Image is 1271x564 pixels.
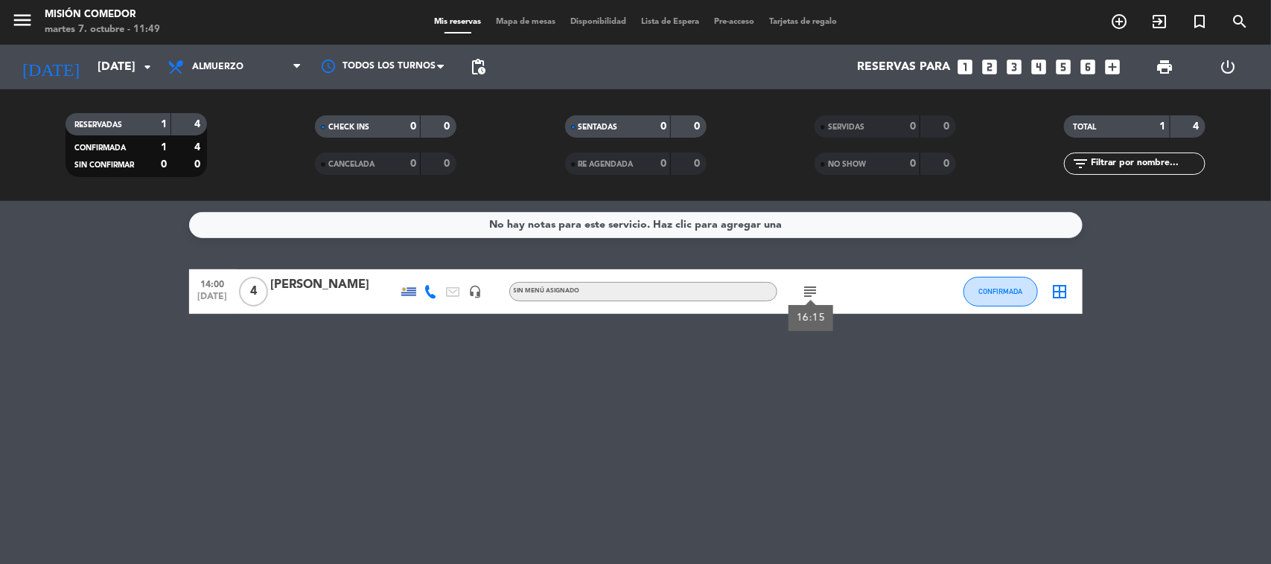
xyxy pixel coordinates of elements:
strong: 0 [445,121,453,132]
i: looks_3 [1005,57,1025,77]
input: Filtrar por nombre... [1089,156,1205,172]
i: arrow_drop_down [138,58,156,76]
i: looks_4 [1030,57,1049,77]
strong: 0 [660,121,666,132]
strong: 0 [943,121,952,132]
strong: 0 [694,121,703,132]
i: subject [802,283,820,301]
div: martes 7. octubre - 11:49 [45,22,160,37]
strong: 0 [910,158,916,169]
div: Misión Comedor [45,7,160,22]
span: CHECK INS [328,124,369,131]
i: filter_list [1071,155,1089,173]
i: search [1231,13,1249,31]
span: Almuerzo [192,62,243,72]
strong: 0 [910,121,916,132]
span: CONFIRMADA [978,287,1022,295]
span: Mapa de mesas [488,18,563,26]
span: Sin menú asignado [514,288,580,294]
span: RESERVADAS [74,121,122,129]
span: SIN CONFIRMAR [74,161,134,169]
span: SENTADAS [579,124,618,131]
i: turned_in_not [1191,13,1208,31]
button: CONFIRMADA [963,277,1038,307]
i: power_settings_new [1219,58,1237,76]
strong: 0 [943,158,952,169]
span: Lista de Espera [634,18,707,26]
span: print [1156,58,1173,76]
strong: 1 [1160,121,1166,132]
strong: 4 [194,142,203,153]
strong: 0 [694,158,703,169]
span: Pre-acceso [707,18,762,26]
i: exit_to_app [1150,13,1168,31]
span: CONFIRMADA [74,144,126,152]
span: TOTAL [1073,124,1096,131]
div: LOG OUT [1197,45,1260,89]
strong: 1 [161,142,167,153]
i: looks_6 [1079,57,1098,77]
i: menu [11,9,34,31]
span: Tarjetas de regalo [762,18,844,26]
strong: 4 [194,119,203,129]
span: Disponibilidad [563,18,634,26]
strong: 1 [161,119,167,129]
strong: 0 [194,159,203,170]
span: CANCELADA [328,161,375,168]
i: border_all [1051,283,1069,301]
span: SERVIDAS [828,124,864,131]
i: headset_mic [469,285,482,298]
i: add_box [1103,57,1123,77]
span: Reservas para [858,60,951,74]
strong: 4 [1194,121,1202,132]
div: No hay notas para este servicio. Haz clic para agregar una [489,217,782,234]
span: Mis reservas [427,18,488,26]
span: RE AGENDADA [579,161,634,168]
div: [PERSON_NAME] [271,275,398,295]
button: menu [11,9,34,36]
i: add_circle_outline [1110,13,1128,31]
i: [DATE] [11,51,90,83]
strong: 0 [161,159,167,170]
strong: 0 [410,121,416,132]
i: looks_two [981,57,1000,77]
strong: 0 [410,158,416,169]
div: 16:15 [796,310,825,326]
span: pending_actions [469,58,487,76]
span: 4 [239,277,268,307]
i: looks_one [956,57,975,77]
span: [DATE] [194,292,232,309]
span: NO SHOW [828,161,866,168]
strong: 0 [660,158,666,169]
strong: 0 [445,158,453,169]
span: 14:00 [194,275,232,292]
i: looks_5 [1054,57,1074,77]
